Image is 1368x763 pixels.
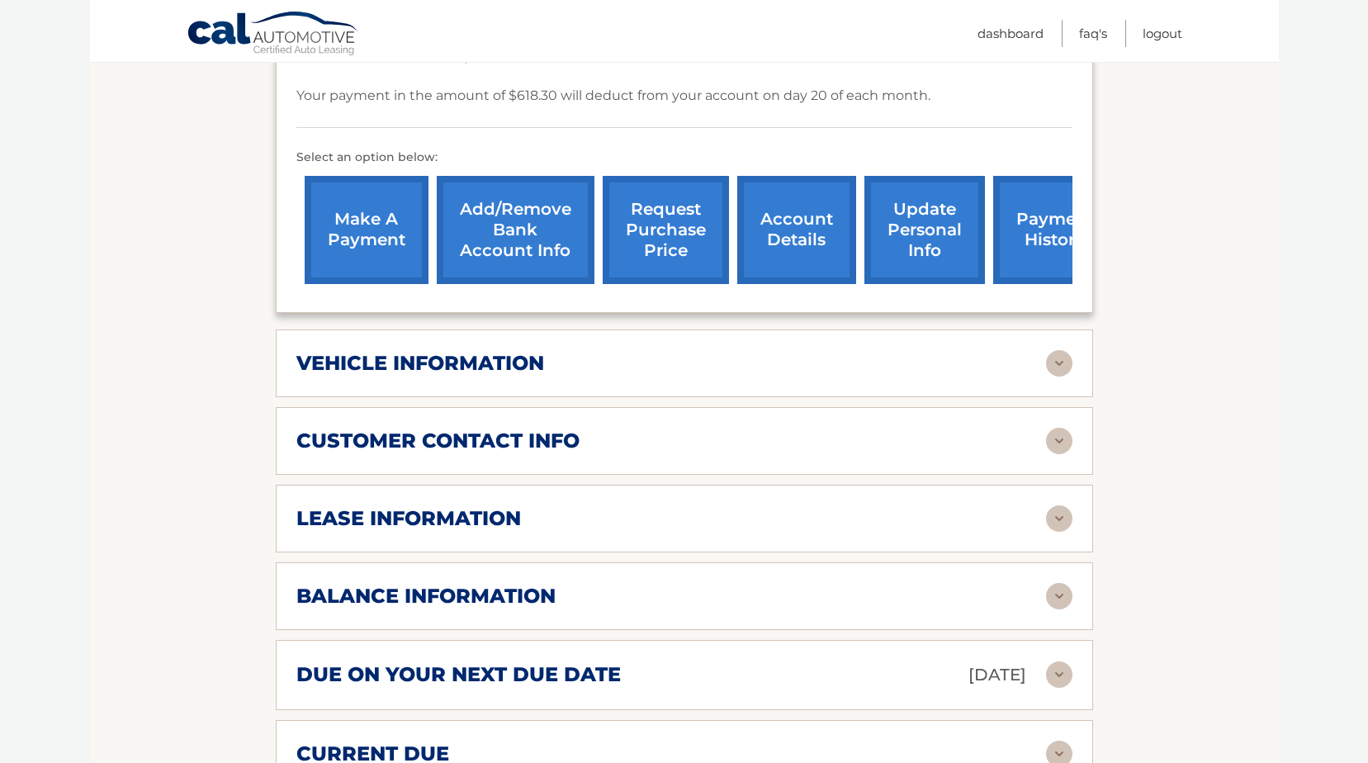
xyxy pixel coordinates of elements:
[1143,20,1182,47] a: Logout
[296,148,1072,168] p: Select an option below:
[1046,505,1072,532] img: accordion-rest.svg
[305,176,428,284] a: make a payment
[968,661,1026,690] p: [DATE]
[187,11,360,59] a: Cal Automotive
[1046,428,1072,454] img: accordion-rest.svg
[296,584,556,609] h2: balance information
[864,176,985,284] a: update personal info
[296,84,930,107] p: Your payment in the amount of $618.30 will deduct from your account on day 20 of each month.
[296,662,621,687] h2: due on your next due date
[993,176,1117,284] a: payment history
[1046,583,1072,609] img: accordion-rest.svg
[296,351,544,376] h2: vehicle information
[320,48,472,64] span: Enrolled For Auto Pay
[1079,20,1107,47] a: FAQ's
[296,429,580,453] h2: customer contact info
[437,176,594,284] a: Add/Remove bank account info
[296,506,521,531] h2: lease information
[1046,661,1072,688] img: accordion-rest.svg
[737,176,856,284] a: account details
[977,20,1044,47] a: Dashboard
[1046,350,1072,377] img: accordion-rest.svg
[603,176,729,284] a: request purchase price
